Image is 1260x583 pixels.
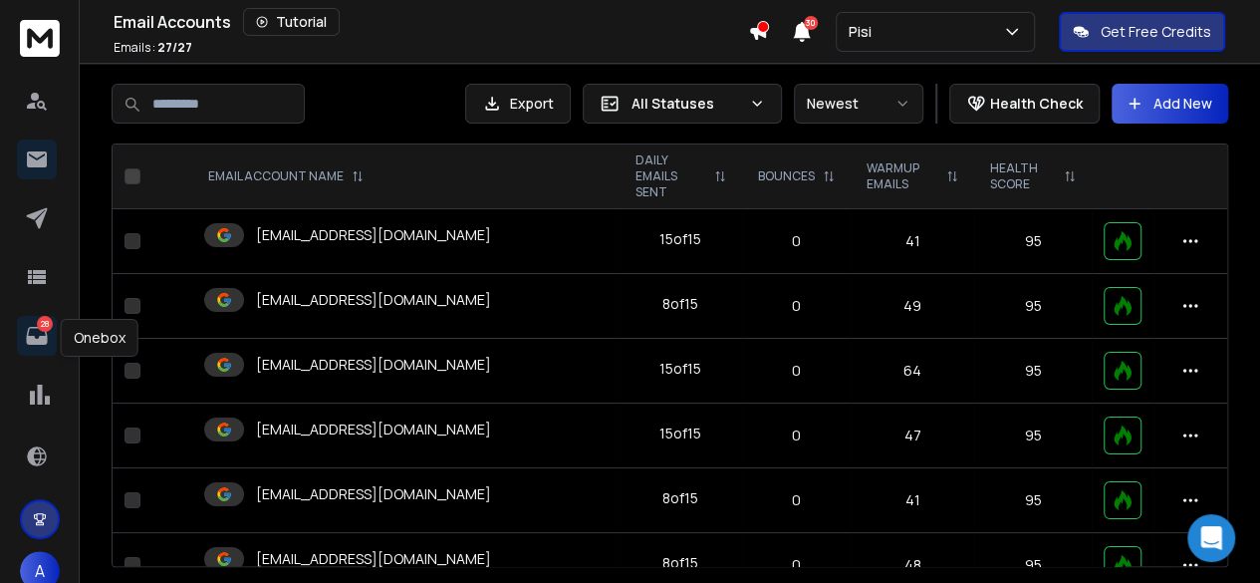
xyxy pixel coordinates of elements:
[634,152,706,200] p: DAILY EMAILS SENT
[631,94,741,114] p: All Statuses
[1059,12,1225,52] button: Get Free Credits
[804,16,818,30] span: 30
[659,229,701,249] div: 15 of 15
[974,339,1092,404] td: 95
[754,296,839,316] p: 0
[256,290,491,310] p: [EMAIL_ADDRESS][DOMAIN_NAME]
[974,274,1092,339] td: 95
[990,94,1083,114] p: Health Check
[754,490,839,510] p: 0
[114,8,748,36] div: Email Accounts
[867,160,938,192] p: WARMUP EMAILS
[974,404,1092,468] td: 95
[662,488,698,508] div: 8 of 15
[851,404,974,468] td: 47
[851,209,974,274] td: 41
[851,468,974,533] td: 41
[465,84,571,124] button: Export
[61,319,138,357] div: Onebox
[662,294,698,314] div: 8 of 15
[157,39,192,56] span: 27 / 27
[754,426,839,445] p: 0
[256,420,491,439] p: [EMAIL_ADDRESS][DOMAIN_NAME]
[974,468,1092,533] td: 95
[208,168,364,184] div: EMAIL ACCOUNT NAME
[949,84,1100,124] button: Health Check
[794,84,923,124] button: Newest
[851,274,974,339] td: 49
[256,549,491,569] p: [EMAIL_ADDRESS][DOMAIN_NAME]
[758,168,815,184] p: BOUNCES
[659,424,701,443] div: 15 of 15
[754,361,839,381] p: 0
[256,355,491,375] p: [EMAIL_ADDRESS][DOMAIN_NAME]
[256,484,491,504] p: [EMAIL_ADDRESS][DOMAIN_NAME]
[974,209,1092,274] td: 95
[851,339,974,404] td: 64
[754,231,839,251] p: 0
[1187,514,1235,562] div: Open Intercom Messenger
[754,555,839,575] p: 0
[849,22,880,42] p: Pisi
[1101,22,1211,42] p: Get Free Credits
[17,316,57,356] a: 28
[256,225,491,245] p: [EMAIL_ADDRESS][DOMAIN_NAME]
[1112,84,1228,124] button: Add New
[659,359,701,379] div: 15 of 15
[243,8,340,36] button: Tutorial
[37,316,53,332] p: 28
[990,160,1056,192] p: HEALTH SCORE
[114,40,192,56] p: Emails :
[662,553,698,573] div: 8 of 15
